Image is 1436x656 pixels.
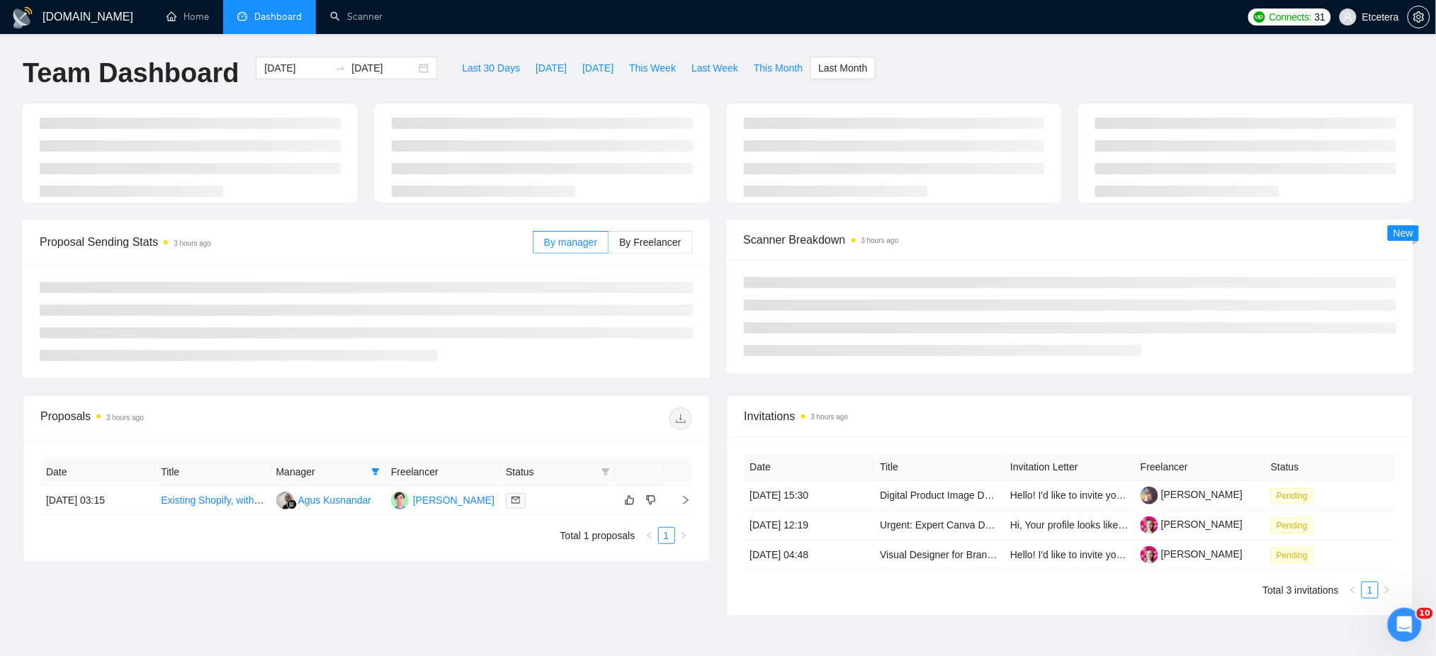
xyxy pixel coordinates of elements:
[155,486,270,516] td: Existing Shopify, with Gelato and Simulart picture frame visualization apps.
[1271,519,1319,531] a: Pending
[880,519,1253,531] a: Urgent: Expert Canva Designer Needed for Sustainable Datacenter Startup Brochure
[276,464,366,480] span: Manager
[746,57,810,79] button: This Month
[161,494,489,506] a: Existing Shopify, with Gelato and Simulart picture frame visualization apps.
[334,62,346,74] span: swap-right
[334,62,346,74] span: to
[874,541,1005,570] td: Visual Designer for Brand-Aligned Report Template
[810,57,875,79] button: Last Month
[641,527,658,544] button: left
[1141,487,1158,504] img: c1UoaMzKBY-GWbreaV7sVF2LUs3COLKK0XpZn8apeAot5vY1XfLaDMeTNzu3tJ2YMy
[391,492,409,509] img: DM
[298,492,372,508] div: Agus Kusnandar
[1005,453,1135,481] th: Invitation Letter
[1271,490,1319,501] a: Pending
[619,237,681,248] span: By Freelancer
[754,60,803,76] span: This Month
[818,60,867,76] span: Last Month
[1263,582,1339,599] li: Total 3 invitations
[155,458,270,486] th: Title
[684,57,746,79] button: Last Week
[11,6,34,29] img: logo
[745,453,875,481] th: Date
[880,549,1104,560] a: Visual Designer for Brand-Aligned Report Template
[1265,453,1396,481] th: Status
[745,407,1396,425] span: Invitations
[1345,582,1362,599] li: Previous Page
[675,527,692,544] button: right
[1270,9,1312,25] span: Connects:
[271,458,385,486] th: Manager
[646,494,656,506] span: dislike
[391,494,494,505] a: DM[PERSON_NAME]
[744,231,1397,249] span: Scanner Breakdown
[330,11,383,23] a: searchScanner
[385,458,500,486] th: Freelancer
[675,527,692,544] li: Next Page
[1408,11,1430,23] span: setting
[641,527,658,544] li: Previous Page
[287,499,297,509] img: gigradar-bm.png
[166,11,209,23] a: homeHome
[1408,6,1430,28] button: setting
[1141,519,1243,530] a: [PERSON_NAME]
[1379,582,1396,599] li: Next Page
[536,60,567,76] span: [DATE]
[745,541,875,570] td: [DATE] 04:48
[462,60,520,76] span: Last 30 Days
[1141,489,1243,500] a: [PERSON_NAME]
[874,453,1005,481] th: Title
[1315,9,1325,25] span: 31
[582,60,614,76] span: [DATE]
[237,11,247,21] span: dashboard
[643,492,660,509] button: dislike
[264,60,329,76] input: Start date
[413,492,494,508] div: [PERSON_NAME]
[1388,608,1422,642] iframe: Intercom live chat
[1141,516,1158,534] img: c1qvStQl1zOZ1p4JlAqOAgVKIAP2zxwJfXq9-5qzgDvfiznqwN5naO0dlR9WjNt14c
[1383,586,1391,594] span: right
[679,531,688,540] span: right
[874,511,1005,541] td: Urgent: Expert Canva Designer Needed for Sustainable Datacenter Startup Brochure
[861,237,899,244] time: 3 hours ago
[106,414,144,422] time: 3 hours ago
[1271,518,1313,533] span: Pending
[1141,548,1243,560] a: [PERSON_NAME]
[1141,546,1158,564] img: c1qvStQl1zOZ1p4JlAqOAgVKIAP2zxwJfXq9-5qzgDvfiznqwN5naO0dlR9WjNt14c
[1362,582,1379,599] li: 1
[659,528,674,543] a: 1
[745,481,875,511] td: [DATE] 15:30
[40,407,366,430] div: Proposals
[174,239,211,247] time: 3 hours ago
[276,492,294,509] img: AK
[1393,227,1413,239] span: New
[454,57,528,79] button: Last 30 Days
[368,461,383,482] span: filter
[1271,549,1319,560] a: Pending
[1379,582,1396,599] button: right
[625,494,635,506] span: like
[658,527,675,544] li: 1
[1345,582,1362,599] button: left
[544,237,597,248] span: By manager
[528,57,575,79] button: [DATE]
[40,458,155,486] th: Date
[880,490,1017,501] a: Digital Product Image Designer
[1271,548,1313,563] span: Pending
[874,481,1005,511] td: Digital Product Image Designer
[511,496,520,504] span: mail
[621,492,638,509] button: like
[669,495,691,505] span: right
[254,11,302,23] span: Dashboard
[745,511,875,541] td: [DATE] 12:19
[371,468,380,476] span: filter
[691,60,738,76] span: Last Week
[276,494,372,505] a: AKAgus Kusnandar
[1417,608,1433,619] span: 10
[645,531,654,540] span: left
[1408,11,1430,23] a: setting
[601,468,610,476] span: filter
[599,461,613,482] span: filter
[811,413,849,421] time: 3 hours ago
[1271,488,1313,504] span: Pending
